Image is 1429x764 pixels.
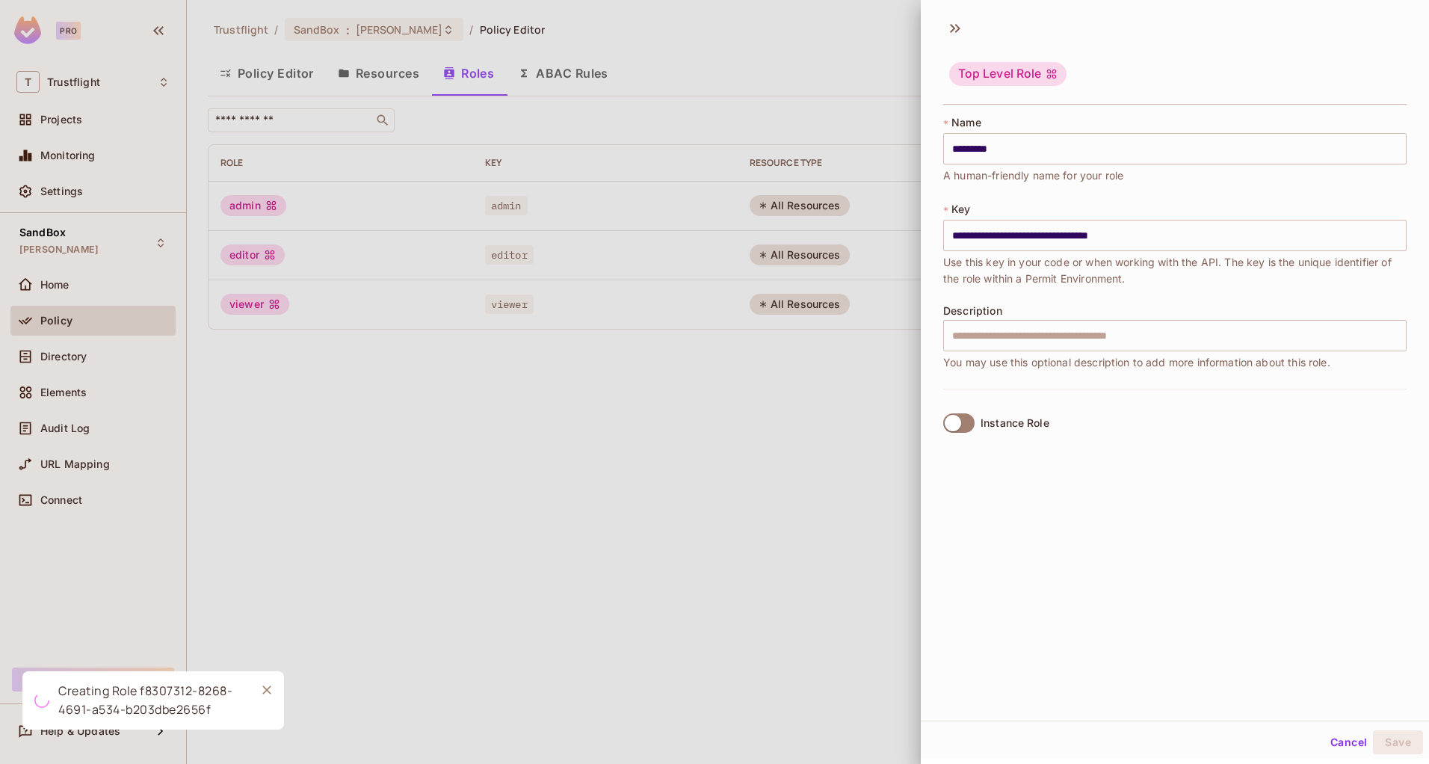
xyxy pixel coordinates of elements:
[943,167,1123,184] span: A human-friendly name for your role
[256,679,278,701] button: Close
[951,117,981,129] span: Name
[943,305,1002,317] span: Description
[58,682,244,719] div: Creating Role f8307312-8268-4691-a534-b203dbe2656f
[949,62,1067,86] div: Top Level Role
[951,203,970,215] span: Key
[981,417,1049,429] div: Instance Role
[1324,730,1373,754] button: Cancel
[943,254,1407,287] span: Use this key in your code or when working with the API. The key is the unique identifier of the r...
[943,354,1330,371] span: You may use this optional description to add more information about this role.
[1373,730,1423,754] button: Save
